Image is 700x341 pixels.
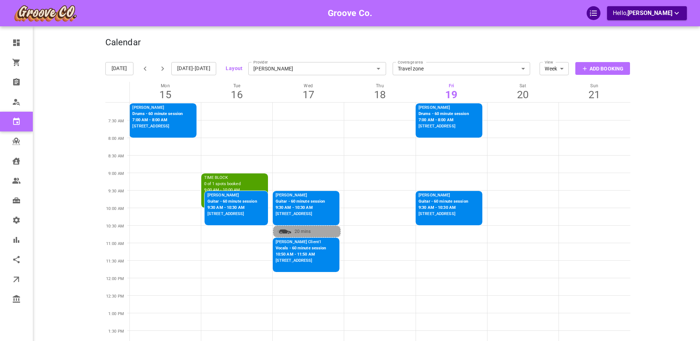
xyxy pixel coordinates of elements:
[13,4,77,22] img: company-logo
[559,88,630,101] div: 21
[587,6,600,20] div: QuickStart Guide
[253,57,268,65] label: Provider
[105,37,141,48] h4: Calendar
[627,9,672,16] span: [PERSON_NAME]
[108,154,124,158] span: 8:30 AM
[487,83,559,88] p: Sat
[276,239,326,245] p: [PERSON_NAME] Client1
[171,62,216,75] button: [DATE]-[DATE]
[487,88,559,101] div: 20
[108,136,124,141] span: 8:00 AM
[419,205,468,211] p: 9:30 AM - 10:30 AM
[398,57,423,65] label: Coverage area
[130,83,201,88] p: Mon
[132,111,183,117] p: Drums - 60 minute session
[344,88,416,101] div: 18
[108,119,124,123] span: 7:30 AM
[419,105,469,111] p: [PERSON_NAME]
[105,62,133,75] button: [DATE]
[419,117,469,123] p: 7:00 AM - 8:00 AM
[132,105,183,111] p: [PERSON_NAME]
[108,329,124,334] span: 1:30 PM
[545,57,553,65] label: View
[108,171,124,176] span: 9:00 AM
[201,88,273,101] div: 16
[393,65,530,72] div: Travel zone
[106,294,124,299] span: 12:30 PM
[613,9,681,18] p: Hello,
[207,205,257,211] p: 9:30 AM - 10:30 AM
[328,6,373,20] h6: Groove Co.
[590,65,623,73] p: Add Booking
[276,252,326,258] p: 10:50 AM - 11:50 AM
[419,199,468,205] p: Guitar - 60 minute session
[106,224,124,229] span: 10:30 AM
[419,111,469,117] p: Drums - 60 minute session
[132,123,183,130] p: [STREET_ADDRESS]
[207,199,257,205] p: Guitar - 60 minute session
[559,83,630,88] p: Sun
[132,117,183,123] p: 7:00 AM - 8:00 AM
[207,211,257,217] p: [STREET_ADDRESS]
[344,83,416,88] p: Thu
[106,259,124,264] span: 11:30 AM
[106,206,124,211] span: 10:00 AM
[273,88,344,101] div: 17
[130,88,201,101] div: 15
[540,65,569,72] div: Week
[276,245,326,252] p: Vocals - 60 minute session
[226,64,242,73] button: Layout
[106,241,124,246] span: 11:00 AM
[419,123,469,130] p: [STREET_ADDRESS]
[575,62,630,75] button: Add Booking
[419,211,468,217] p: [STREET_ADDRESS]
[373,64,384,74] button: Open
[276,205,325,211] p: 9:30 AM - 10:30 AM
[276,258,326,264] p: [STREET_ADDRESS]
[276,199,325,205] p: Guitar - 60 minute session
[207,192,257,199] p: [PERSON_NAME]
[276,211,325,217] p: [STREET_ADDRESS]
[416,88,487,101] div: 19
[276,228,311,235] p: 20 mins
[607,6,687,20] button: Hello,[PERSON_NAME]
[416,83,487,88] p: Fri
[201,83,273,88] p: Tue
[108,311,124,316] span: 1:00 PM
[276,192,325,199] p: [PERSON_NAME]
[108,189,124,194] span: 9:30 AM
[106,276,124,281] span: 12:00 PM
[419,192,468,199] p: [PERSON_NAME]
[273,83,344,88] p: Wed
[204,175,241,199] p: TIME BLOCK 0 of 1 spots booked 9:00 AM - 10:00 AM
